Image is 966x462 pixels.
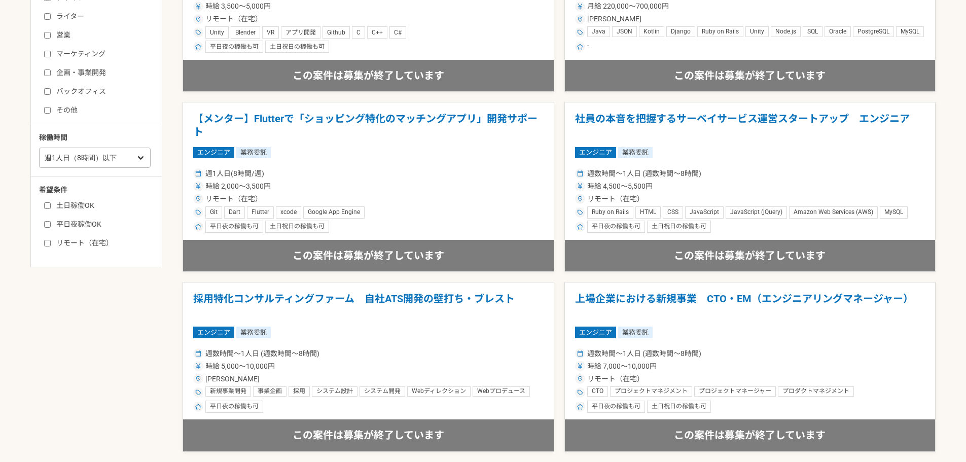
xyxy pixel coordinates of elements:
span: Ruby on Rails [702,28,739,36]
span: プロダクトマネジメント [782,387,849,396]
label: 平日夜稼働OK [44,219,161,230]
h1: 【メンター】Flutterで「ショッピング特化のマッチングアプリ」開発サポート [193,113,544,138]
span: - [587,41,589,53]
span: Amazon Web Services (AWS) [794,208,873,217]
img: ico_currency_yen-76ea2c4c.svg [577,183,583,189]
span: リモート（在宅） [587,374,644,384]
img: ico_location_pin-352ac629.svg [577,376,583,382]
span: SQL [807,28,818,36]
span: リモート（在宅） [587,194,644,204]
span: JavaScript (jQuery) [730,208,782,217]
span: 新規事業開発 [210,387,246,396]
span: Django [671,28,691,36]
div: 平日夜の稼働も可 [587,221,645,233]
label: 営業 [44,30,161,41]
span: JavaScript [690,208,719,217]
span: プロジェクトマネジメント [615,387,688,396]
img: ico_location_pin-352ac629.svg [195,196,201,202]
img: ico_calendar-4541a85f.svg [195,170,201,176]
span: Oracle [829,28,846,36]
span: PostgreSQL [857,28,889,36]
span: CTO [592,387,603,396]
div: 平日夜の稼働も可 [205,41,263,53]
img: ico_currency_yen-76ea2c4c.svg [195,363,201,369]
div: この案件は募集が終了しています [565,419,936,451]
h1: 上場企業における新規事業 CTO・EM（エンジニアリングマネージャー） [575,293,925,318]
span: 週数時間〜1人日 (週数時間〜8時間) [587,168,701,179]
span: C++ [372,29,383,37]
img: ico_star-c4f7eedc.svg [195,44,201,50]
input: リモート（在宅） [44,240,51,246]
span: Webディレクション [412,387,466,396]
span: アプリ開発 [285,29,316,37]
div: この案件は募集が終了しています [565,240,936,271]
img: ico_location_pin-352ac629.svg [577,16,583,22]
span: 業務委託 [236,147,271,158]
span: 業務委託 [618,327,653,338]
div: 土日祝日の稼働も可 [265,221,329,233]
span: リモート（在宅） [205,194,262,204]
span: Kotlin [643,28,660,36]
span: 週1人日(8時間/週) [205,168,264,179]
div: この案件は募集が終了しています [183,419,554,451]
span: HTML [640,208,656,217]
span: 採用 [293,387,305,396]
span: MySQL [901,28,919,36]
label: マーケティング [44,49,161,59]
input: マーケティング [44,51,51,57]
div: 平日夜の稼働も可 [587,401,645,413]
img: ico_star-c4f7eedc.svg [577,44,583,50]
img: ico_currency_yen-76ea2c4c.svg [195,4,201,10]
h1: 社員の本音を把握するサーベイサービス運営スタートアップ エンジニア [575,113,925,138]
img: ico_calendar-4541a85f.svg [195,350,201,357]
span: 時給 4,500〜5,500円 [587,181,653,192]
span: 週数時間〜1人日 (週数時間〜8時間) [205,348,319,359]
div: 土日祝日の稼働も可 [647,401,711,413]
img: ico_location_pin-352ac629.svg [195,376,201,382]
span: 週数時間〜1人日 (週数時間〜8時間) [587,348,701,359]
input: 土日稼働OK [44,202,51,209]
span: プロジェクトマネージャー [699,387,771,396]
span: 時給 5,000〜10,000円 [205,361,275,372]
div: この案件は募集が終了しています [183,240,554,271]
span: エンジニア [193,147,234,158]
input: 平日夜稼働OK [44,221,51,228]
span: 事業企画 [258,387,282,396]
span: Flutter [252,208,269,217]
span: JSON [617,28,632,36]
span: Unity [210,29,224,37]
span: [PERSON_NAME] [587,14,641,24]
label: 土日稼働OK [44,200,161,211]
span: [PERSON_NAME] [205,374,260,384]
img: ico_star-c4f7eedc.svg [577,404,583,410]
img: ico_calendar-4541a85f.svg [577,170,583,176]
label: ライター [44,11,161,22]
img: ico_tag-f97210f0.svg [195,389,201,396]
img: ico_tag-f97210f0.svg [195,209,201,216]
label: その他 [44,105,161,116]
span: MySQL [884,208,903,217]
span: リモート（在宅） [205,14,262,24]
span: 時給 2,000〜3,500円 [205,181,271,192]
img: ico_star-c4f7eedc.svg [577,224,583,230]
span: 業務委託 [236,327,271,338]
span: C [356,29,361,37]
label: リモート（在宅） [44,238,161,248]
h1: 採用特化コンサルティングファーム 自社ATS開発の壁打ち・ブレスト [193,293,544,318]
span: Dart [229,208,240,217]
span: VR [267,29,274,37]
span: 時給 7,000〜10,000円 [587,361,657,372]
div: 土日祝日の稼働も可 [647,221,711,233]
span: エンジニア [575,147,616,158]
input: その他 [44,107,51,114]
div: この案件は募集が終了しています [183,60,554,91]
img: ico_currency_yen-76ea2c4c.svg [195,183,201,189]
span: C# [394,29,402,37]
img: ico_tag-f97210f0.svg [195,29,201,35]
div: この案件は募集が終了しています [565,60,936,91]
input: 企画・事業開発 [44,69,51,76]
span: 月給 220,000〜700,000円 [587,1,669,12]
span: Ruby on Rails [592,208,629,217]
span: 希望条件 [39,186,67,194]
span: Webプロデュース [477,387,525,396]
